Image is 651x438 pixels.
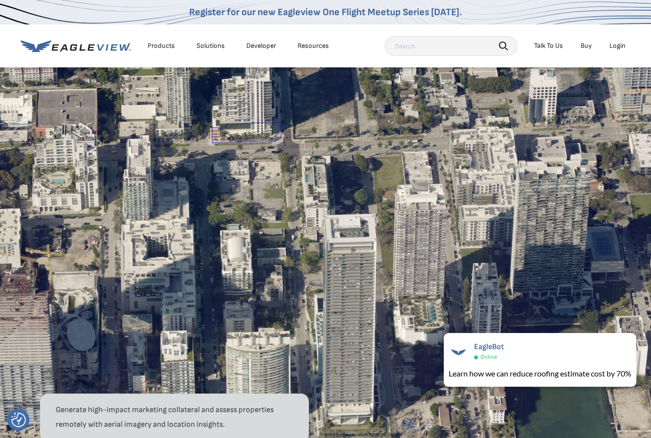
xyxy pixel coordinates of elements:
span: Online [480,354,497,361]
p: Generate high-impact marketing collateral and assess properties remotely with aerial imagery and ... [56,403,293,432]
img: EagleBot [449,342,468,362]
a: Register for our new Eagleview One Flight Meetup Series [DATE]. [189,6,462,18]
a: Developer [246,42,276,50]
span: EagleBot [474,342,504,352]
button: Consent Preferences [11,413,26,427]
div: Login [609,42,626,50]
div: Solutions [196,42,225,50]
input: Search [385,36,518,56]
div: Learn how we can reduce roofing estimate cost by 70% [449,368,631,379]
div: Products [148,42,175,50]
div: Resources [298,42,329,50]
img: Revisit consent button [11,413,26,427]
div: Talk To Us [534,42,563,50]
a: Buy [581,42,592,50]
